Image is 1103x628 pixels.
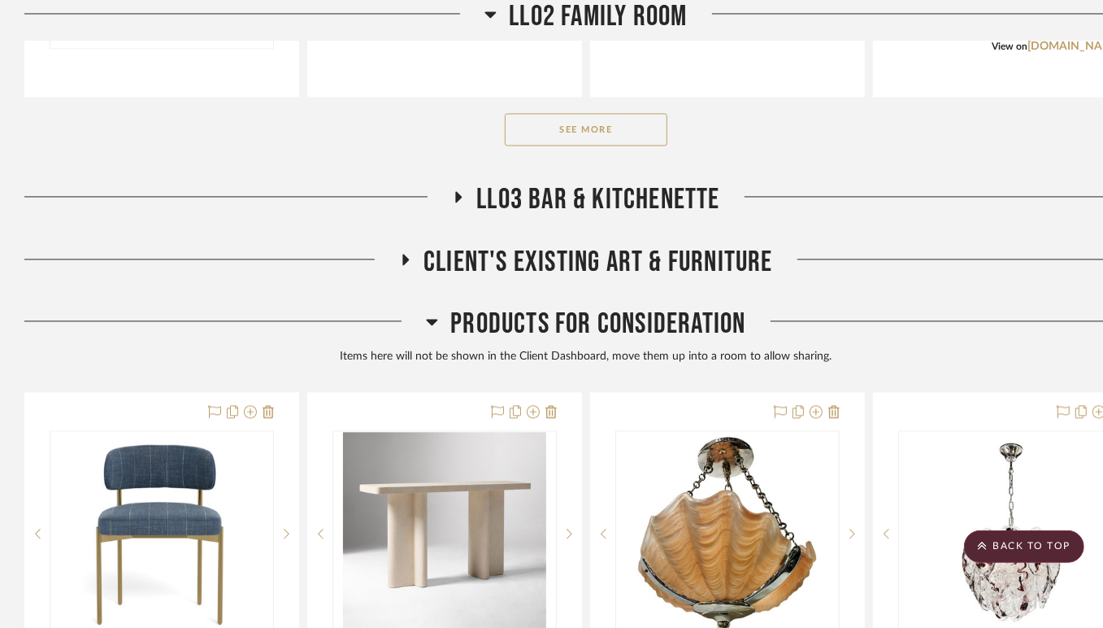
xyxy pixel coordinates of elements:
[964,530,1084,563] scroll-to-top-button: BACK TO TOP
[992,41,1027,51] span: View on
[450,307,745,342] span: Products For Consideration
[476,182,719,217] span: LL03 Bar & Kitchenette
[505,113,667,146] button: See More
[423,245,773,280] span: Client's Existing Art & Furniture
